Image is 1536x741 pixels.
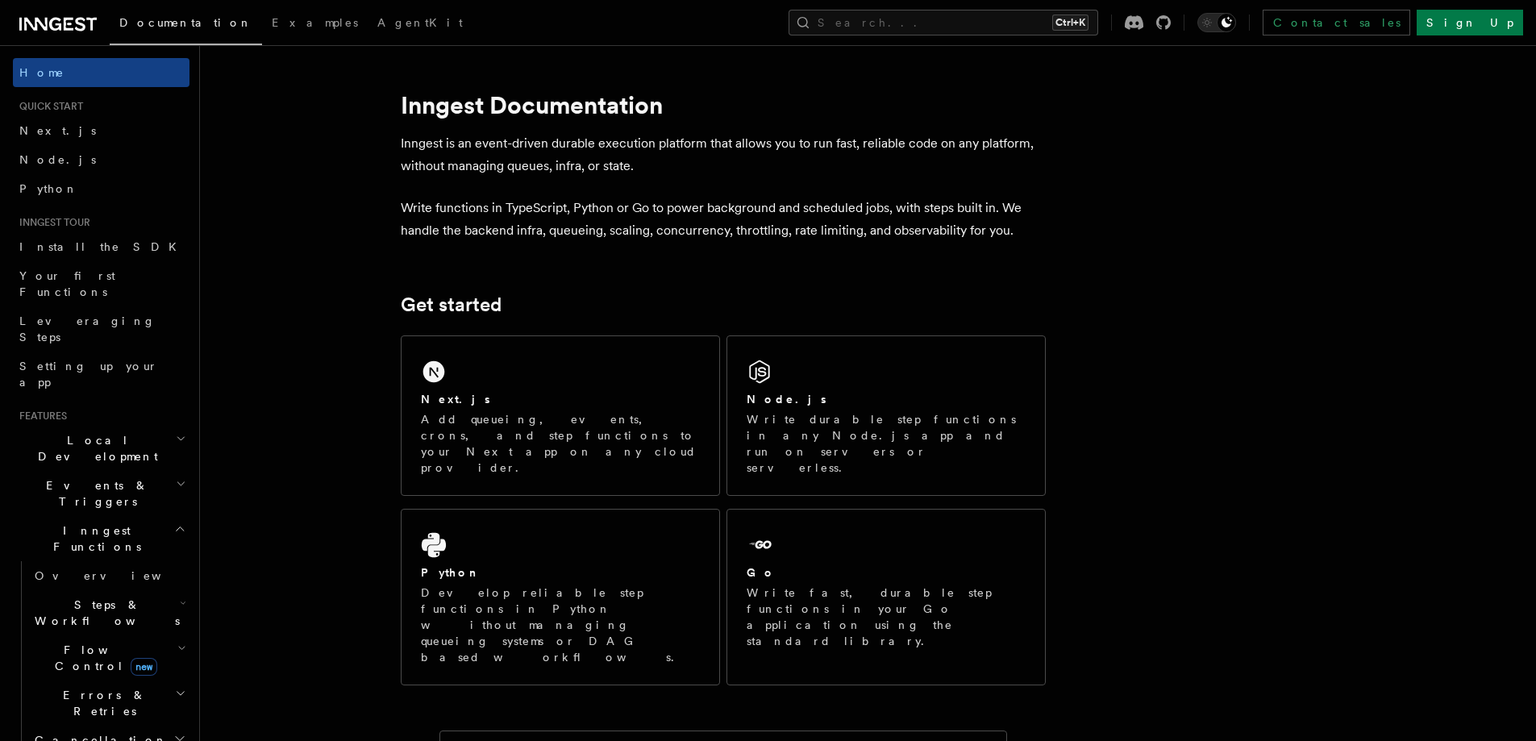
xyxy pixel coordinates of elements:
[13,516,189,561] button: Inngest Functions
[28,687,175,719] span: Errors & Retries
[1417,10,1523,35] a: Sign Up
[13,100,83,113] span: Quick start
[1263,10,1410,35] a: Contact sales
[13,232,189,261] a: Install the SDK
[401,132,1046,177] p: Inngest is an event-driven durable execution platform that allows you to run fast, reliable code ...
[262,5,368,44] a: Examples
[110,5,262,45] a: Documentation
[19,240,186,253] span: Install the SDK
[28,597,180,629] span: Steps & Workflows
[19,360,158,389] span: Setting up your app
[13,216,90,229] span: Inngest tour
[1197,13,1236,32] button: Toggle dark mode
[13,58,189,87] a: Home
[28,635,189,681] button: Flow Controlnew
[1052,15,1089,31] kbd: Ctrl+K
[13,410,67,423] span: Features
[421,411,700,476] p: Add queueing, events, crons, and step functions to your Next app on any cloud provider.
[119,16,252,29] span: Documentation
[13,116,189,145] a: Next.js
[19,314,156,343] span: Leveraging Steps
[13,306,189,352] a: Leveraging Steps
[401,509,720,685] a: PythonDevelop reliable step functions in Python without managing queueing systems or DAG based wo...
[726,335,1046,496] a: Node.jsWrite durable step functions in any Node.js app and run on servers or serverless.
[13,174,189,203] a: Python
[401,335,720,496] a: Next.jsAdd queueing, events, crons, and step functions to your Next app on any cloud provider.
[13,426,189,471] button: Local Development
[377,16,463,29] span: AgentKit
[13,477,176,510] span: Events & Triggers
[13,352,189,397] a: Setting up your app
[19,124,96,137] span: Next.js
[28,642,177,674] span: Flow Control
[28,590,189,635] button: Steps & Workflows
[747,585,1026,649] p: Write fast, durable step functions in your Go application using the standard library.
[401,90,1046,119] h1: Inngest Documentation
[726,509,1046,685] a: GoWrite fast, durable step functions in your Go application using the standard library.
[19,65,65,81] span: Home
[28,561,189,590] a: Overview
[368,5,472,44] a: AgentKit
[131,658,157,676] span: new
[401,197,1046,242] p: Write functions in TypeScript, Python or Go to power background and scheduled jobs, with steps bu...
[421,585,700,665] p: Develop reliable step functions in Python without managing queueing systems or DAG based workflows.
[13,261,189,306] a: Your first Functions
[19,269,115,298] span: Your first Functions
[401,293,502,316] a: Get started
[747,411,1026,476] p: Write durable step functions in any Node.js app and run on servers or serverless.
[272,16,358,29] span: Examples
[13,522,174,555] span: Inngest Functions
[13,471,189,516] button: Events & Triggers
[35,569,201,582] span: Overview
[789,10,1098,35] button: Search...Ctrl+K
[421,564,481,581] h2: Python
[13,432,176,464] span: Local Development
[421,391,490,407] h2: Next.js
[28,681,189,726] button: Errors & Retries
[19,153,96,166] span: Node.js
[19,182,78,195] span: Python
[747,391,826,407] h2: Node.js
[747,564,776,581] h2: Go
[13,145,189,174] a: Node.js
